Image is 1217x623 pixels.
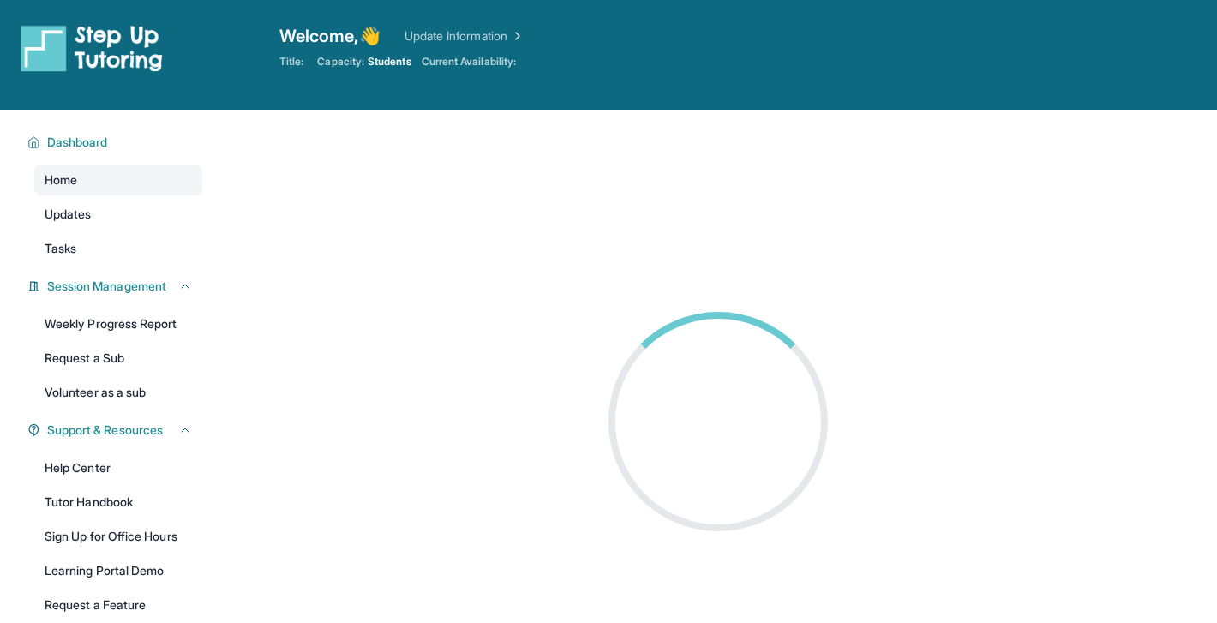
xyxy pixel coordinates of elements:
[47,134,108,151] span: Dashboard
[422,55,516,69] span: Current Availability:
[34,309,202,339] a: Weekly Progress Report
[34,555,202,586] a: Learning Portal Demo
[405,27,525,45] a: Update Information
[279,55,303,69] span: Title:
[507,27,525,45] img: Chevron Right
[21,24,163,72] img: logo
[34,377,202,408] a: Volunteer as a sub
[279,24,381,48] span: Welcome, 👋
[34,165,202,195] a: Home
[34,521,202,552] a: Sign Up for Office Hours
[368,55,411,69] span: Students
[47,278,166,295] span: Session Management
[317,55,364,69] span: Capacity:
[34,487,202,518] a: Tutor Handbook
[45,171,77,189] span: Home
[34,199,202,230] a: Updates
[45,206,92,223] span: Updates
[34,233,202,264] a: Tasks
[40,278,192,295] button: Session Management
[34,590,202,620] a: Request a Feature
[34,452,202,483] a: Help Center
[45,240,76,257] span: Tasks
[34,343,202,374] a: Request a Sub
[40,134,192,151] button: Dashboard
[47,422,163,439] span: Support & Resources
[40,422,192,439] button: Support & Resources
